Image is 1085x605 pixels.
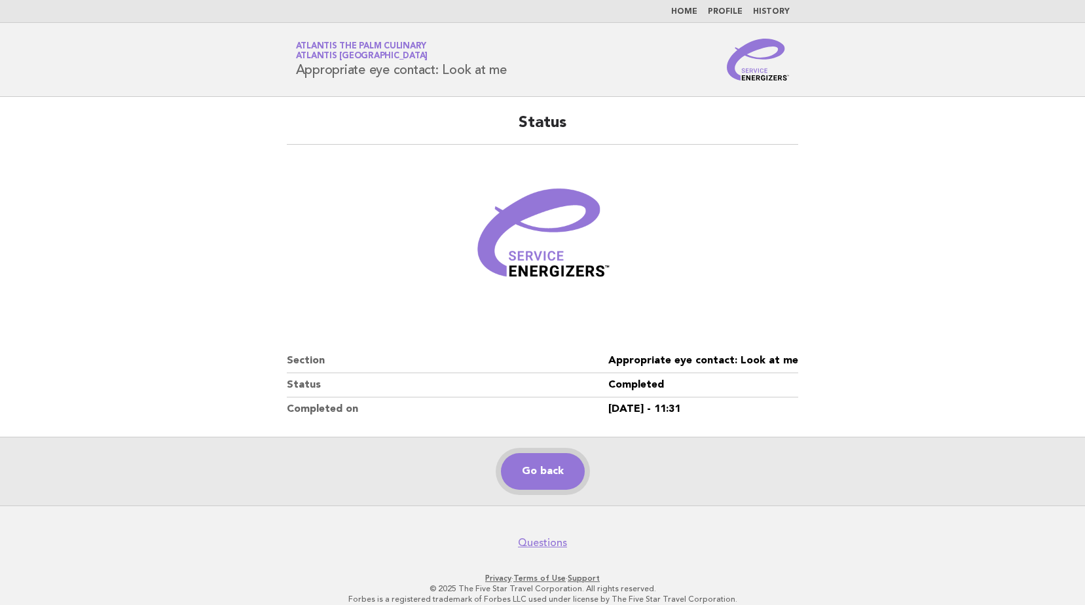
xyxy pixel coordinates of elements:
dd: [DATE] - 11:31 [608,397,798,421]
a: Privacy [485,574,511,583]
p: Forbes is a registered trademark of Forbes LLC used under license by The Five Star Travel Corpora... [142,594,944,604]
h1: Appropriate eye contact: Look at me [296,43,507,77]
dd: Completed [608,373,798,397]
p: © 2025 The Five Star Travel Corporation. All rights reserved. [142,583,944,594]
a: History [753,8,790,16]
dt: Completed on [287,397,608,421]
span: Atlantis [GEOGRAPHIC_DATA] [296,52,428,61]
a: Profile [708,8,743,16]
img: Service Energizers [727,39,790,81]
p: · · [142,573,944,583]
dt: Section [287,349,608,373]
a: Support [568,574,600,583]
h2: Status [287,113,798,145]
img: Verified [464,160,621,318]
dt: Status [287,373,608,397]
a: Terms of Use [513,574,566,583]
a: Go back [501,453,585,490]
a: Questions [518,536,567,549]
dd: Appropriate eye contact: Look at me [608,349,798,373]
a: Atlantis The Palm CulinaryAtlantis [GEOGRAPHIC_DATA] [296,42,428,60]
a: Home [671,8,697,16]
